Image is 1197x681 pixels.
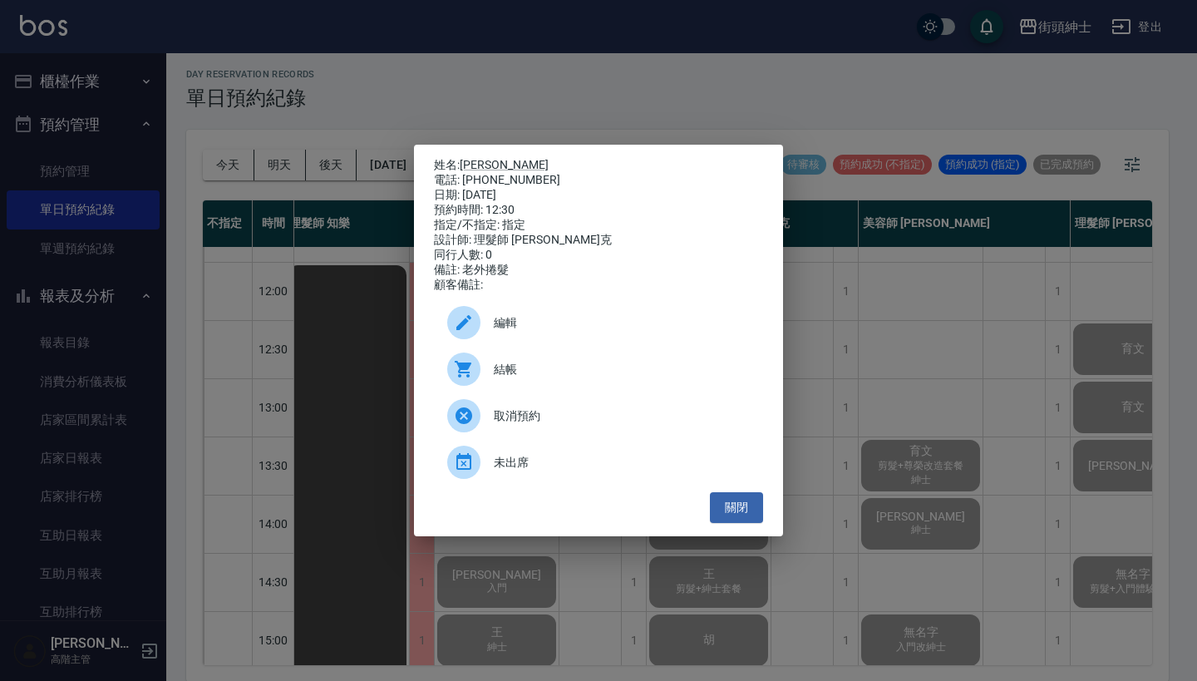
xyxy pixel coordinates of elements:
span: 結帳 [494,361,750,378]
div: 備註: 老外捲髮 [434,263,763,278]
div: 顧客備註: [434,278,763,293]
span: 編輯 [494,314,750,332]
div: 取消預約 [434,392,763,439]
button: 關閉 [710,492,763,523]
div: 未出席 [434,439,763,486]
div: 指定/不指定: 指定 [434,218,763,233]
div: 預約時間: 12:30 [434,203,763,218]
a: [PERSON_NAME] [460,158,549,171]
span: 取消預約 [494,407,750,425]
a: 結帳 [434,346,763,392]
div: 編輯 [434,299,763,346]
div: 同行人數: 0 [434,248,763,263]
div: 電話: [PHONE_NUMBER] [434,173,763,188]
p: 姓名: [434,158,763,173]
div: 設計師: 理髮師 [PERSON_NAME]克 [434,233,763,248]
span: 未出席 [494,454,750,471]
div: 日期: [DATE] [434,188,763,203]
